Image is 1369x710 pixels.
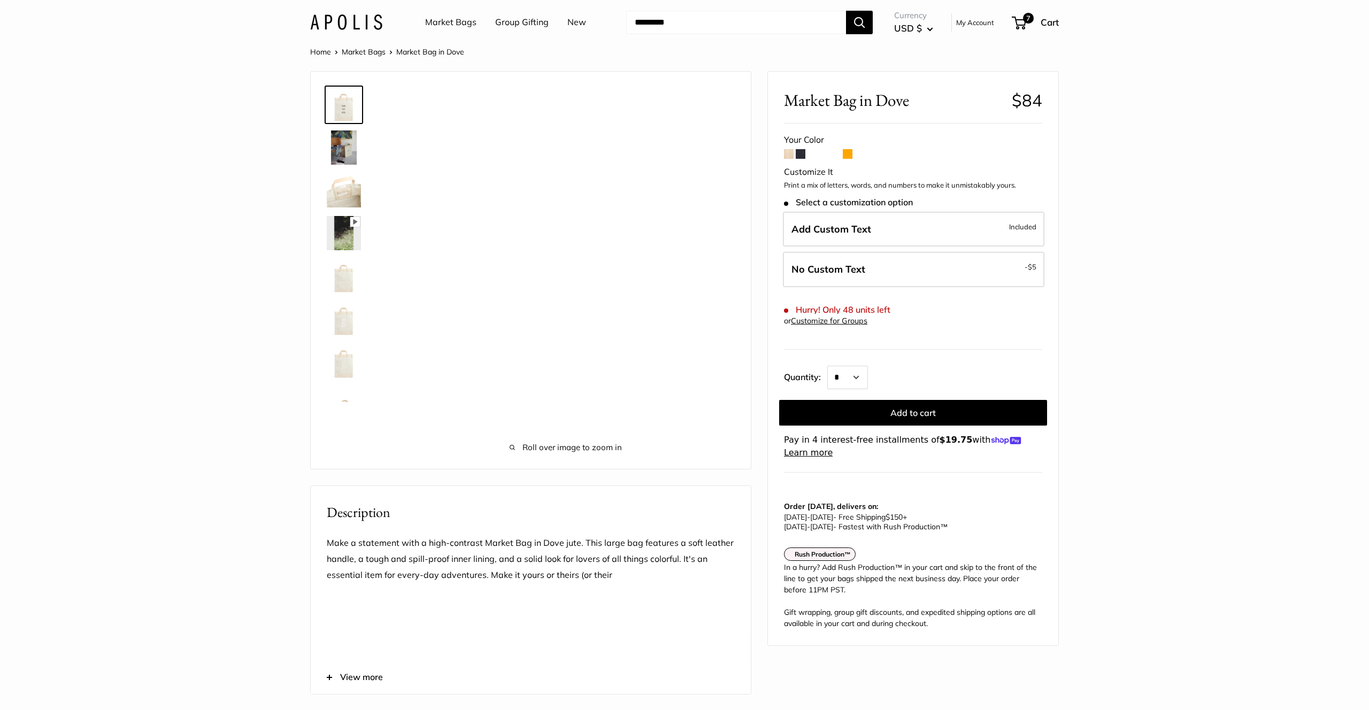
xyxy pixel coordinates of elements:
strong: Rush Production™ [795,550,851,558]
nav: Breadcrumb [310,45,464,59]
img: Market Bag in Dove [327,130,361,165]
a: Group Gifting [495,14,549,30]
span: No Custom Text [791,263,865,275]
span: Select a customization option [784,197,913,207]
img: Market Bag in Dove [327,88,361,122]
span: View more [340,669,383,685]
img: Market Bag in Dove [327,302,361,336]
span: [DATE] [810,522,833,531]
span: $84 [1012,90,1042,111]
span: Market Bag in Dove [396,47,464,57]
img: Market Bag in Dove [327,259,361,293]
span: Cart [1041,17,1059,28]
a: Home [310,47,331,57]
button: USD $ [894,20,933,37]
span: $5 [1028,263,1036,271]
button: Add to cart [779,400,1047,426]
div: Customize It [784,164,1042,180]
span: Currency [894,8,933,23]
span: $150 [886,512,903,522]
span: USD $ [894,22,922,34]
a: Market Bag in Dove [325,214,363,252]
img: Market Bag in Dove [327,216,361,250]
span: [DATE] [784,512,807,522]
img: Market Bag in Dove [327,387,361,421]
input: Search... [626,11,846,34]
span: [DATE] [784,522,807,531]
span: Hurry! Only 48 units left [784,305,890,315]
div: Your Color [784,132,1042,148]
span: Roll over image to zoom in [396,440,735,455]
a: Market Bag in Dove [325,257,363,295]
span: - [1025,260,1036,273]
img: Apolis [310,14,382,30]
a: Market Bag in Dove [325,128,363,167]
a: My Account [956,16,994,29]
button: Search [846,11,873,34]
span: 7 [1023,13,1034,24]
a: Market Bag in Dove [325,342,363,381]
span: Add Custom Text [791,223,871,235]
a: Market Bag in Dove [325,86,363,124]
p: Print a mix of letters, words, and numbers to make it unmistakably yours. [784,180,1042,191]
a: Market Bag in Dove [325,385,363,423]
a: 7 Cart [1013,14,1059,31]
img: Market Bag in Dove [327,344,361,379]
a: New [567,14,586,30]
button: View more [311,661,751,694]
a: Market Bags [425,14,476,30]
span: Market Bag in Dove [784,90,1004,110]
span: [DATE] [810,512,833,522]
div: or [784,314,867,328]
div: In a hurry? Add Rush Production™ in your cart and skip to the front of the line to get your bags ... [784,562,1042,629]
span: Included [1009,220,1036,233]
a: Market Bag in Dove [325,171,363,210]
img: Market Bag in Dove [327,173,361,207]
a: Customize for Groups [791,316,867,326]
label: Leave Blank [783,252,1044,287]
span: - Fastest with Rush Production™ [784,522,948,531]
strong: Order [DATE], delivers on: [784,501,878,511]
a: Market Bags [342,47,386,57]
label: Quantity: [784,362,827,389]
span: - [807,522,810,531]
h2: Description [327,502,735,523]
p: - Free Shipping + [784,512,1037,531]
label: Add Custom Text [783,212,1044,247]
a: Market Bag in Dove [325,299,363,338]
span: - [807,512,810,522]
